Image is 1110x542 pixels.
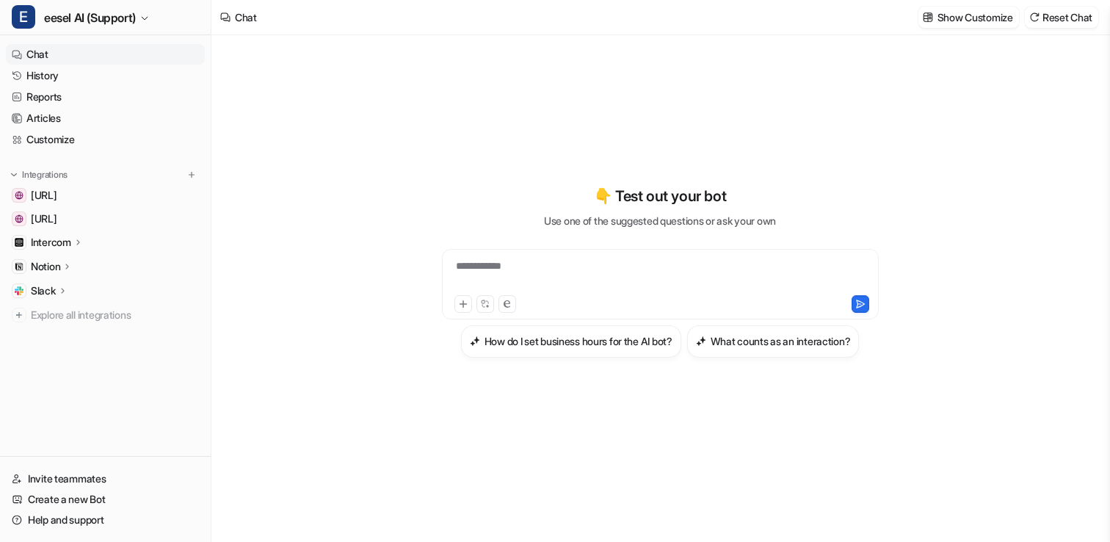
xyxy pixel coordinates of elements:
span: [URL] [31,212,57,226]
a: www.eesel.ai[URL] [6,209,205,229]
p: Intercom [31,235,71,250]
button: Show Customize [918,7,1019,28]
span: E [12,5,35,29]
p: Slack [31,283,56,298]
span: Explore all integrations [31,303,199,327]
a: Create a new Bot [6,489,205,510]
img: Slack [15,286,23,295]
p: Integrations [22,169,68,181]
a: docs.eesel.ai[URL] [6,185,205,206]
a: Articles [6,108,205,129]
a: Explore all integrations [6,305,205,325]
a: Reports [6,87,205,107]
img: Notion [15,262,23,271]
div: Chat [235,10,257,25]
button: Integrations [6,167,72,182]
img: reset [1029,12,1040,23]
h3: How do I set business hours for the AI bot? [485,333,672,349]
a: Help and support [6,510,205,530]
p: Show Customize [937,10,1013,25]
img: How do I set business hours for the AI bot? [470,336,480,347]
img: menu_add.svg [186,170,197,180]
button: What counts as an interaction?What counts as an interaction? [687,325,860,358]
p: Notion [31,259,60,274]
p: 👇 Test out your bot [594,185,726,207]
a: Chat [6,44,205,65]
img: Intercom [15,238,23,247]
a: History [6,65,205,86]
img: What counts as an interaction? [696,336,706,347]
a: Customize [6,129,205,150]
img: expand menu [9,170,19,180]
span: eesel AI (Support) [44,7,136,28]
button: How do I set business hours for the AI bot?How do I set business hours for the AI bot? [461,325,681,358]
img: explore all integrations [12,308,26,322]
span: [URL] [31,188,57,203]
img: customize [923,12,933,23]
p: Use one of the suggested questions or ask your own [544,213,776,228]
h3: What counts as an interaction? [711,333,851,349]
img: docs.eesel.ai [15,191,23,200]
a: Invite teammates [6,469,205,489]
button: Reset Chat [1025,7,1098,28]
img: www.eesel.ai [15,214,23,223]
